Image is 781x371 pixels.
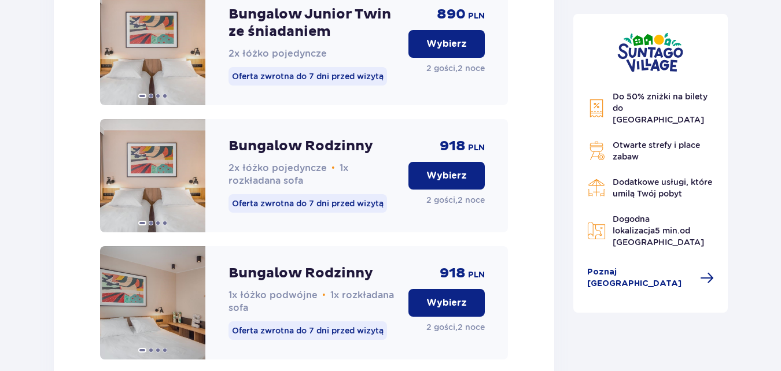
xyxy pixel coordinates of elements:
[426,296,467,309] p: Wybierz
[229,162,327,173] span: 2x łóżko pojedyncze
[655,226,680,235] span: 5 min.
[617,32,683,72] img: Suntago Village
[322,290,326,301] span: •
[468,10,485,22] span: PLN
[587,266,714,290] a: Poznaj [GEOGRAPHIC_DATA]
[229,6,399,40] p: Bungalow Junior Twin ze śniadaniem
[229,265,373,282] p: Bungalow Rodzinny
[587,179,606,197] img: Restaurant Icon
[613,92,708,124] span: Do 50% zniżki na bilety do [GEOGRAPHIC_DATA]
[440,265,466,282] span: 918
[229,138,373,155] p: Bungalow Rodzinny
[437,6,466,23] span: 890
[229,290,318,300] span: 1x łóżko podwójne
[587,99,606,118] img: Discount Icon
[426,169,467,182] p: Wybierz
[426,62,485,74] p: 2 gości , 2 noce
[426,321,485,333] p: 2 gości , 2 noce
[408,162,485,190] button: Wybierz
[613,177,712,198] span: Dodatkowe usługi, które umilą Twój pobyt
[229,67,387,86] p: Oferta zwrotna do 7 dni przed wizytą
[229,321,387,340] p: Oferta zwrotna do 7 dni przed wizytą
[426,194,485,206] p: 2 gości , 2 noce
[587,221,606,240] img: Map Icon
[613,214,704,247] span: Dogodna lokalizacja od [GEOGRAPHIC_DATA]
[587,266,694,290] span: Poznaj [GEOGRAPHIC_DATA]
[100,246,205,359] img: Bungalow Rodzinny
[613,140,700,161] span: Otwarte strefy i place zabaw
[408,30,485,58] button: Wybierz
[408,289,485,317] button: Wybierz
[229,48,327,59] span: 2x łóżko pojedyncze
[100,119,205,232] img: Bungalow Rodzinny
[468,269,485,281] span: PLN
[468,142,485,154] span: PLN
[426,38,467,50] p: Wybierz
[229,194,387,213] p: Oferta zwrotna do 7 dni przed wizytą
[331,162,335,174] span: •
[587,142,606,160] img: Grill Icon
[440,138,466,155] span: 918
